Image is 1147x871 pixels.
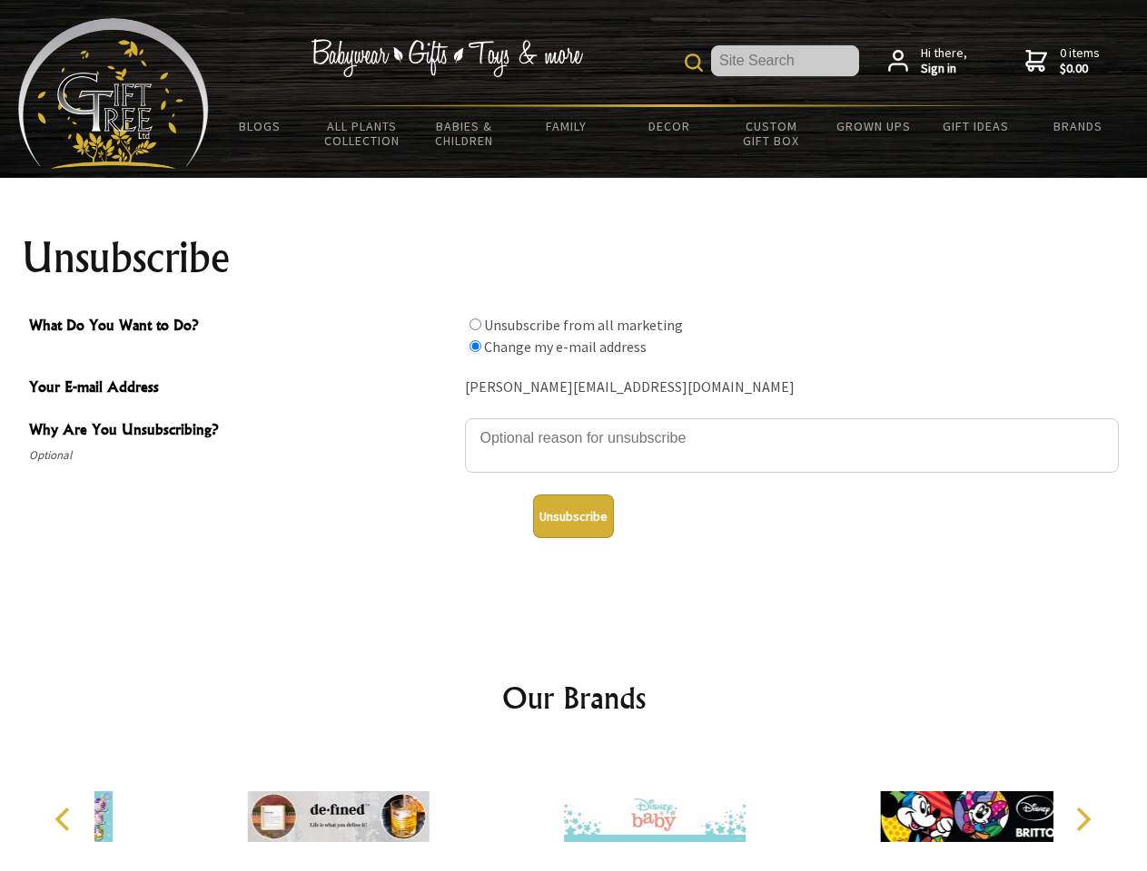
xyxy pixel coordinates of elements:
[36,676,1112,719] h2: Our Brands
[45,799,85,839] button: Previous
[465,418,1119,473] textarea: Why Are You Unsubscribing?
[1063,799,1103,839] button: Next
[533,494,614,538] button: Unsubscribe
[18,18,209,169] img: Babyware - Gifts - Toys and more...
[29,314,456,340] span: What Do You Want to Do?
[311,39,583,77] img: Babywear - Gifts - Toys & more
[822,107,925,145] a: Grown Ups
[1060,44,1100,77] span: 0 items
[311,107,414,160] a: All Plants Collection
[516,107,618,145] a: Family
[22,236,1126,279] h1: Unsubscribe
[484,338,647,356] label: Change my e-mail address
[29,445,456,466] span: Optional
[470,318,481,330] input: What Do You Want to Do?
[711,45,859,76] input: Site Search
[465,374,1119,402] div: [PERSON_NAME][EMAIL_ADDRESS][DOMAIN_NAME]
[921,61,967,77] strong: Sign in
[29,418,456,445] span: Why Are You Unsubscribing?
[720,107,823,160] a: Custom Gift Box
[685,54,703,72] img: product search
[209,107,311,145] a: BLOGS
[921,45,967,77] span: Hi there,
[1060,61,1100,77] strong: $0.00
[1025,45,1100,77] a: 0 items$0.00
[29,376,456,402] span: Your E-mail Address
[1027,107,1130,145] a: Brands
[888,45,967,77] a: Hi there,Sign in
[925,107,1027,145] a: Gift Ideas
[484,316,683,334] label: Unsubscribe from all marketing
[470,340,481,352] input: What Do You Want to Do?
[618,107,720,145] a: Decor
[413,107,516,160] a: Babies & Children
